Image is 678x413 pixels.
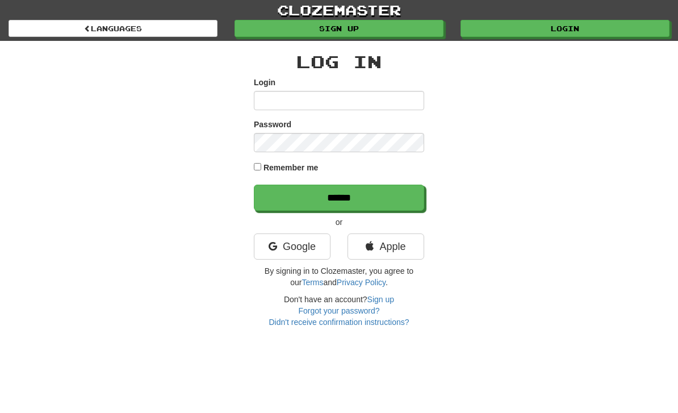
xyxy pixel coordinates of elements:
[254,294,424,328] div: Don't have an account?
[254,77,275,88] label: Login
[254,119,291,130] label: Password
[254,265,424,288] p: By signing in to Clozemaster, you agree to our and .
[298,306,379,315] a: Forgot your password?
[269,318,409,327] a: Didn't receive confirmation instructions?
[302,278,323,287] a: Terms
[254,52,424,71] h2: Log In
[337,278,386,287] a: Privacy Policy
[254,233,330,260] a: Google
[235,20,443,37] a: Sign up
[263,162,319,173] label: Remember me
[461,20,669,37] a: Login
[348,233,424,260] a: Apple
[254,216,424,228] p: or
[9,20,217,37] a: Languages
[367,295,394,304] a: Sign up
